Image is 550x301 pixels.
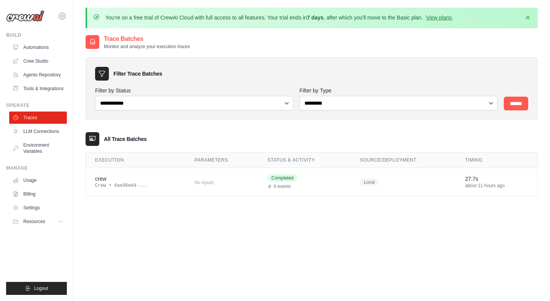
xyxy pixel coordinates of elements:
[258,152,351,168] th: Status & Activity
[23,218,45,225] span: Resources
[465,175,528,183] div: 27.7s
[9,174,67,186] a: Usage
[9,125,67,138] a: LLM Connections
[9,139,67,157] a: Environment Variables
[105,14,453,21] p: You're on a free trial of CrewAI Cloud with full access to all features. Your trial ends in , aft...
[86,152,185,168] th: Execution
[6,165,67,171] div: Manage
[104,44,190,50] p: Monitor and analyze your execution traces
[351,152,456,168] th: Source/Deployment
[426,15,451,21] a: View plans
[6,32,67,38] div: Build
[465,183,528,189] div: about 11 hours ago
[9,202,67,214] a: Settings
[194,177,249,187] div: No inputs
[307,15,324,21] strong: 7 days
[34,285,48,291] span: Logout
[9,55,67,67] a: Crew Studio
[194,180,214,185] span: No inputs
[360,178,379,186] span: Local
[9,215,67,228] button: Resources
[9,188,67,200] a: Billing
[104,34,190,44] h2: Trace Batches
[6,102,67,108] div: Operate
[9,69,67,81] a: Agents Repository
[95,87,293,94] label: Filter by Status
[267,174,297,182] span: Completed
[9,112,67,124] a: Traces
[95,175,176,183] div: crew
[86,168,537,196] tr: View details for crew execution
[113,70,162,78] h3: Filter Trace Batches
[185,152,258,168] th: Parameters
[273,183,291,189] span: 0 events
[456,152,537,168] th: Timing
[9,41,67,53] a: Automations
[9,83,67,95] a: Tools & Integrations
[6,10,44,22] img: Logo
[104,135,147,143] h3: All Trace Batches
[6,282,67,295] button: Logout
[95,183,176,189] div: Crew • 6ae96ed4-...
[299,87,498,94] label: Filter by Type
